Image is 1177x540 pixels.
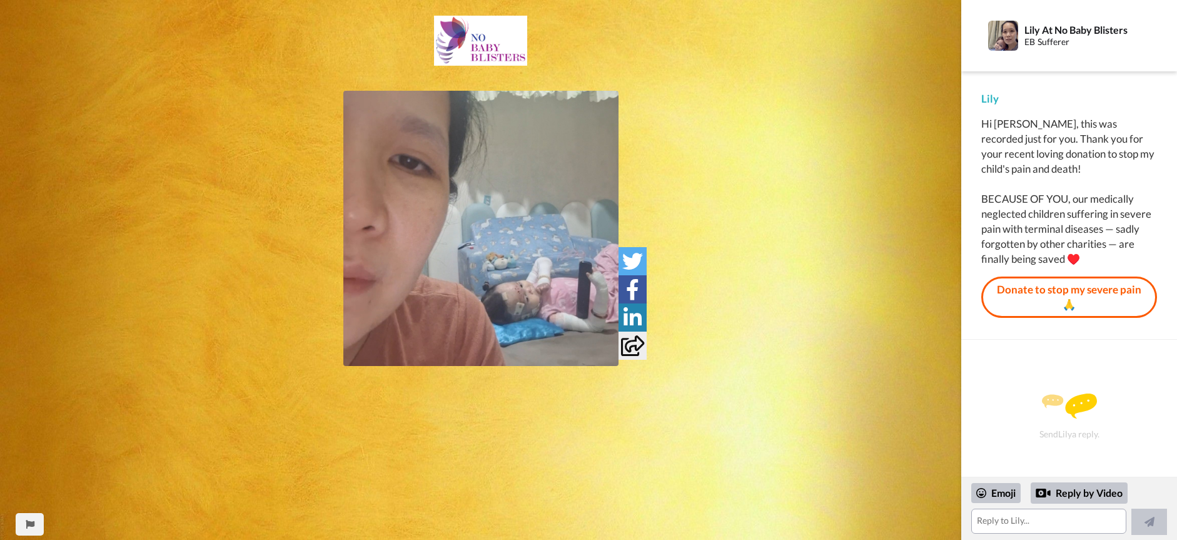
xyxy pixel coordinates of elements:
a: Donate to stop my severe pain 🙏 [981,277,1157,318]
img: message.svg [1042,394,1097,419]
div: Lily [981,91,1157,106]
div: Lily At No Baby Blisters [1024,24,1156,36]
div: Reply by Video [1036,486,1051,501]
img: fd14fcf7-f984-4e0a-97e1-9ae0771d22e6 [434,16,527,66]
div: Emoji [971,483,1021,503]
img: ede576e9-8762-4fa0-9191-b795cf921a1d-thumb.jpg [343,91,619,366]
img: Profile Image [988,21,1018,51]
div: EB Sufferer [1024,37,1156,48]
div: Send Lily a reply. [978,362,1160,471]
div: Reply by Video [1031,482,1128,504]
div: Hi [PERSON_NAME], this was recorded just for you. Thank you for your recent loving donation to st... [981,116,1157,267]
